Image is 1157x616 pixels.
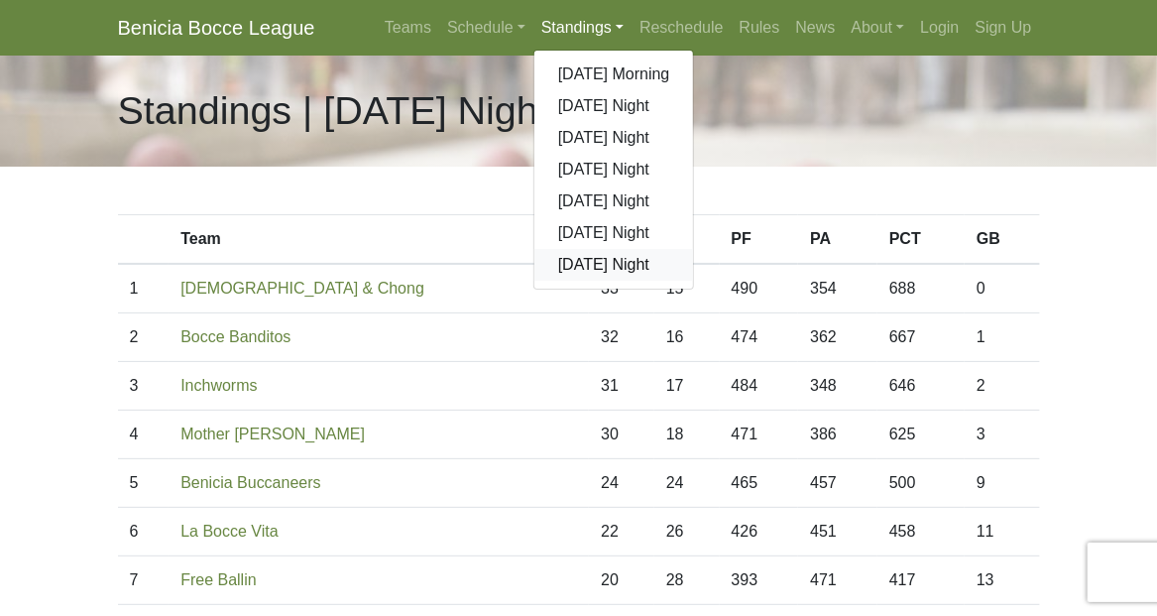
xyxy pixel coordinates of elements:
td: 1 [965,313,1039,362]
a: Login [912,8,967,48]
td: 474 [720,313,799,362]
a: Benicia Buccaneers [180,474,320,491]
a: [DATE] Morning [534,59,694,90]
td: 667 [877,313,965,362]
th: PCT [877,215,965,265]
td: 4 [118,411,170,459]
a: Reschedule [632,8,732,48]
td: 2 [118,313,170,362]
td: 465 [720,459,799,508]
td: 500 [877,459,965,508]
div: Standings [533,50,695,290]
td: 9 [965,459,1039,508]
a: Bocce Banditos [180,328,290,345]
td: 471 [798,556,877,605]
td: 24 [589,459,654,508]
td: 348 [798,362,877,411]
a: News [788,8,844,48]
td: 386 [798,411,877,459]
td: 688 [877,264,965,313]
a: [DATE] Night [534,217,694,249]
td: 457 [798,459,877,508]
a: Teams [377,8,439,48]
td: 0 [965,264,1039,313]
td: 20 [589,556,654,605]
td: 458 [877,508,965,556]
a: Schedule [439,8,533,48]
td: 13 [965,556,1039,605]
td: 18 [654,411,720,459]
td: 362 [798,313,877,362]
a: Rules [732,8,788,48]
a: [DEMOGRAPHIC_DATA] & Chong [180,280,424,297]
a: Standings [533,8,632,48]
a: [DATE] Night [534,90,694,122]
th: Team [169,215,589,265]
a: La Bocce Vita [180,523,278,540]
td: 17 [654,362,720,411]
td: 3 [118,362,170,411]
td: 484 [720,362,799,411]
a: Free Ballin [180,571,256,588]
td: 451 [798,508,877,556]
td: 646 [877,362,965,411]
td: 1 [118,264,170,313]
td: 3 [965,411,1039,459]
h1: Standings | [DATE] Night [118,87,549,134]
td: 7 [118,556,170,605]
td: 625 [877,411,965,459]
th: PA [798,215,877,265]
td: 393 [720,556,799,605]
a: Sign Up [968,8,1040,48]
td: 16 [654,313,720,362]
td: 417 [877,556,965,605]
a: Mother [PERSON_NAME] [180,426,365,442]
a: [DATE] Night [534,249,694,281]
a: [DATE] Night [534,185,694,217]
td: 471 [720,411,799,459]
a: [DATE] Night [534,154,694,185]
td: 26 [654,508,720,556]
td: 354 [798,264,877,313]
td: 31 [589,362,654,411]
td: 426 [720,508,799,556]
td: 24 [654,459,720,508]
a: [DATE] Night [534,122,694,154]
td: 5 [118,459,170,508]
a: Benicia Bocce League [118,8,315,48]
a: Inchworms [180,377,257,394]
td: 2 [965,362,1039,411]
td: 28 [654,556,720,605]
td: 490 [720,264,799,313]
td: 11 [965,508,1039,556]
td: 32 [589,313,654,362]
td: 30 [589,411,654,459]
td: 22 [589,508,654,556]
th: GB [965,215,1039,265]
a: About [844,8,913,48]
th: PF [720,215,799,265]
td: 6 [118,508,170,556]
